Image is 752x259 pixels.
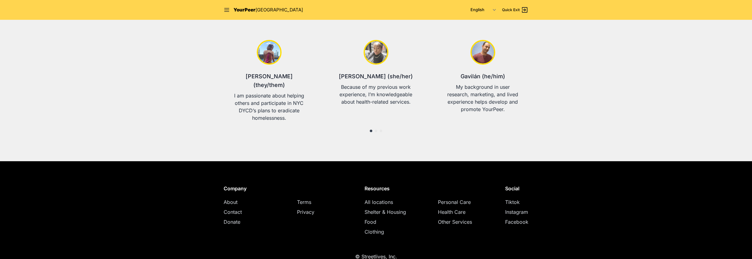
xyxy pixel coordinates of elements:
[482,73,505,80] span: (he/him)
[505,219,528,225] a: Facebook
[234,6,303,14] a: YourPeer[GEOGRAPHIC_DATA]
[224,185,247,192] span: Company
[339,84,412,105] span: Because of my previous work experience, I’m knowledgeable about health-related services.
[234,93,304,121] span: I am passionate about helping others and participate in NYC DYCD’s plans to eradicate homelessness.
[256,7,303,13] span: [GEOGRAPHIC_DATA]
[461,73,480,80] span: Gavilán
[505,199,520,205] a: Tiktok
[365,229,384,235] a: Clothing
[297,209,314,215] a: Privacy
[438,209,466,215] a: Health Care
[365,199,393,205] a: All locations
[502,6,528,14] a: Quick Exit
[297,199,311,205] a: Terms
[365,209,406,215] a: Shelter & Housing
[224,219,240,225] a: Donate
[502,7,520,12] span: Quick Exit
[387,73,413,80] span: (she/her)
[246,73,293,80] span: [PERSON_NAME]
[365,219,376,225] a: Food
[339,73,386,80] span: [PERSON_NAME]
[365,185,390,192] span: Resources
[224,209,242,215] a: Contact
[505,185,519,192] span: Social
[234,7,256,13] span: YourPeer
[438,199,471,205] a: Personal Care
[438,219,472,225] a: Other Services
[253,82,285,88] span: (they/them)
[505,209,528,215] a: Instagram
[447,84,518,112] span: My background in user research, marketing, and lived experience helps develop and promote YourPeer.
[224,199,238,205] a: About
